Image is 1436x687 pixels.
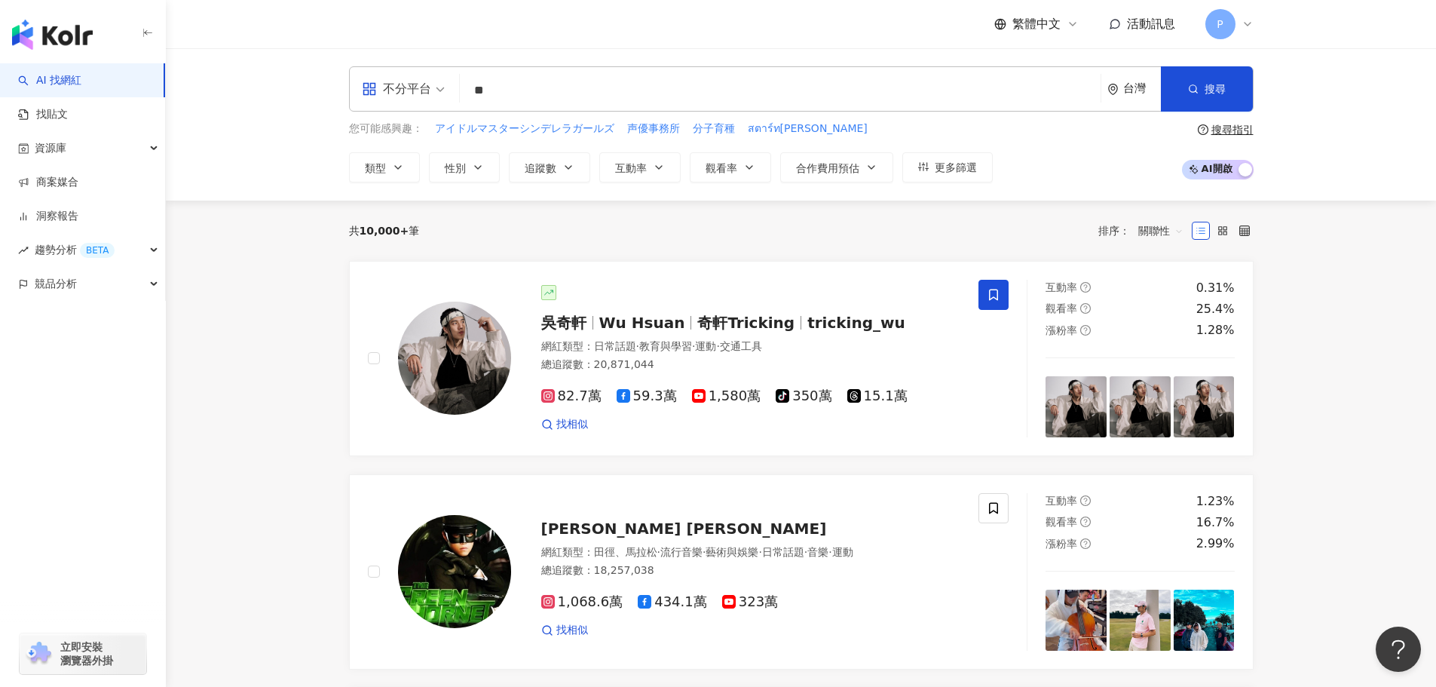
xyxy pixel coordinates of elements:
[35,131,66,165] span: 資源庫
[18,245,29,256] span: rise
[693,121,735,136] span: 分子育種
[349,121,423,136] span: 您可能感興趣：
[762,546,804,558] span: 日常話題
[1196,322,1235,339] div: 1.28%
[1080,517,1091,527] span: question-circle
[365,162,386,174] span: 類型
[902,152,993,182] button: 更多篩選
[1046,516,1077,528] span: 觀看率
[18,209,78,224] a: 洞察報告
[1138,219,1183,243] span: 關聯性
[18,73,81,88] a: searchAI 找網紅
[594,546,657,558] span: 田徑、馬拉松
[349,474,1254,670] a: KOL Avatar[PERSON_NAME] [PERSON_NAME]網紅類型：田徑、馬拉松·流行音樂·藝術與娛樂·日常話題·音樂·運動總追蹤數：18,257,0381,068.6萬434....
[1174,376,1235,437] img: post-image
[541,357,961,373] div: 總追蹤數 ： 20,871,044
[509,152,590,182] button: 追蹤數
[541,388,602,404] span: 82.7萬
[1046,281,1077,293] span: 互動率
[639,340,692,352] span: 教育與學習
[429,152,500,182] button: 性別
[599,314,685,332] span: Wu Hsuan
[12,20,93,50] img: logo
[1046,538,1077,550] span: 漲粉率
[638,594,707,610] span: 434.1萬
[804,546,807,558] span: ·
[692,340,695,352] span: ·
[657,546,660,558] span: ·
[1196,535,1235,552] div: 2.99%
[935,161,977,173] span: 更多篩選
[1196,301,1235,317] div: 25.4%
[599,152,681,182] button: 互動率
[1046,324,1077,336] span: 漲粉率
[1174,590,1235,651] img: post-image
[35,233,115,267] span: 趨勢分析
[541,314,586,332] span: 吳奇軒
[541,594,623,610] span: 1,068.6萬
[692,388,761,404] span: 1,580萬
[541,339,961,354] div: 網紅類型 ：
[1107,84,1119,95] span: environment
[1098,219,1192,243] div: 排序：
[1080,282,1091,293] span: question-circle
[627,121,680,136] span: 声優事務所
[780,152,893,182] button: 合作費用預估
[1161,66,1253,112] button: 搜尋
[1376,627,1421,672] iframe: Help Scout Beacon - Open
[24,642,54,666] img: chrome extension
[796,162,859,174] span: 合作費用預估
[720,340,762,352] span: 交通工具
[80,243,115,258] div: BETA
[828,546,831,558] span: ·
[695,340,716,352] span: 運動
[349,225,420,237] div: 共 筆
[398,515,511,628] img: KOL Avatar
[541,545,961,560] div: 網紅類型 ：
[525,162,556,174] span: 追蹤數
[349,152,420,182] button: 類型
[706,162,737,174] span: 觀看率
[362,77,431,101] div: 不分平台
[758,546,761,558] span: ·
[1080,325,1091,336] span: question-circle
[60,640,113,667] span: 立即安裝 瀏覽器外掛
[1196,280,1235,296] div: 0.31%
[541,623,588,638] a: 找相似
[747,121,868,137] button: สตาร์ท[PERSON_NAME]
[1198,124,1208,135] span: question-circle
[18,175,78,190] a: 商案媒合
[1110,590,1171,651] img: post-image
[847,388,908,404] span: 15.1萬
[1123,82,1161,95] div: 台灣
[1211,124,1254,136] div: 搜尋指引
[35,267,77,301] span: 競品分析
[1217,16,1223,32] span: P
[434,121,615,137] button: アイドルマスターシンデレラガールズ
[398,302,511,415] img: KOL Avatar
[832,546,853,558] span: 運動
[541,520,827,538] span: [PERSON_NAME] [PERSON_NAME]
[690,152,771,182] button: 觀看率
[706,546,758,558] span: 藝術與娛樂
[362,81,377,97] span: appstore
[1046,495,1077,507] span: 互動率
[1080,495,1091,506] span: question-circle
[1196,493,1235,510] div: 1.23%
[1046,302,1077,314] span: 觀看率
[1080,538,1091,549] span: question-circle
[748,121,868,136] span: สตาร์ท[PERSON_NAME]
[556,623,588,638] span: 找相似
[660,546,703,558] span: 流行音樂
[349,261,1254,456] a: KOL Avatar吳奇軒Wu Hsuan奇軒Trickingtricking_wu網紅類型：日常話題·教育與學習·運動·交通工具總追蹤數：20,871,04482.7萬59.3萬1,580萬3...
[541,563,961,578] div: 總追蹤數 ： 18,257,038
[360,225,409,237] span: 10,000+
[541,417,588,432] a: 找相似
[20,633,146,674] a: chrome extension立即安裝 瀏覽器外掛
[1196,514,1235,531] div: 16.7%
[18,107,68,122] a: 找貼文
[1046,376,1107,437] img: post-image
[692,121,736,137] button: 分子育種
[435,121,614,136] span: アイドルマスターシンデレラガールズ
[594,340,636,352] span: 日常話題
